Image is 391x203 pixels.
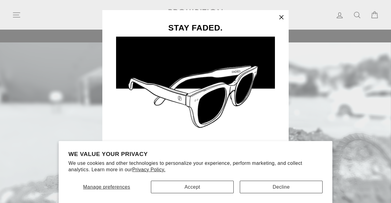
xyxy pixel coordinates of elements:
[68,151,323,158] h2: We value your privacy
[240,181,323,193] button: Decline
[116,24,275,32] h3: STAY FADED.
[151,181,234,193] button: Accept
[68,181,145,193] button: Manage preferences
[68,160,323,173] p: We use cookies and other technologies to personalize your experience, perform marketing, and coll...
[132,167,166,172] a: Privacy Policy.
[83,184,130,190] span: Manage preferences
